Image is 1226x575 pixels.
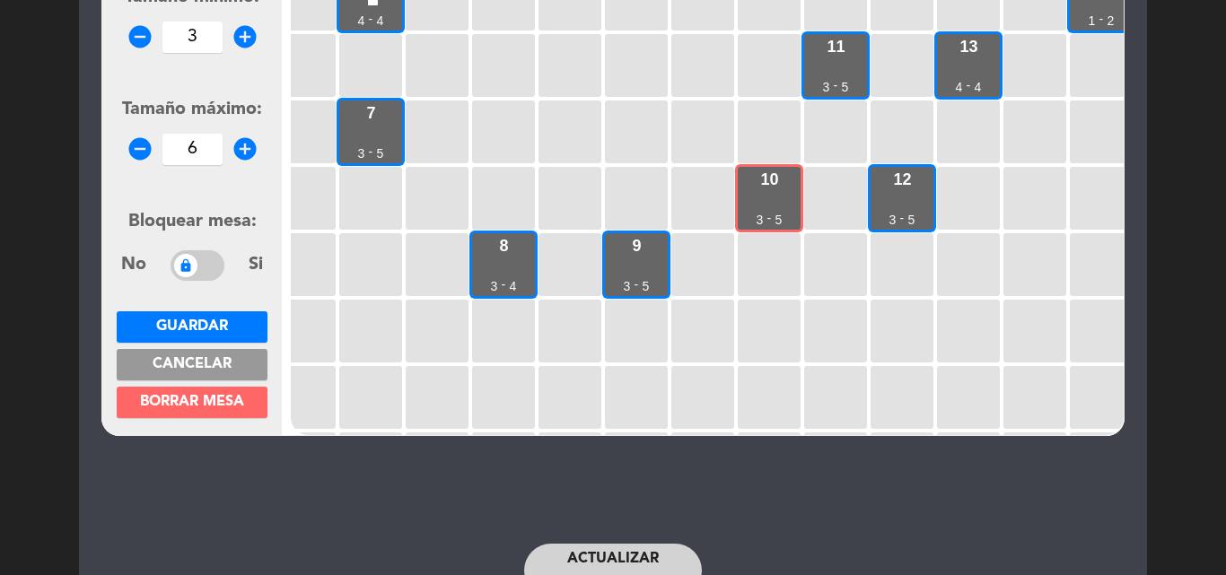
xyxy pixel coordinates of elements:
[358,14,365,27] div: 4
[1099,13,1104,25] div: -
[153,357,232,371] span: Cancelar
[624,280,631,292] div: 3
[358,147,365,160] div: 3
[127,135,153,162] i: remove_circle
[834,79,838,91] div: -
[156,319,228,334] span: Guardar
[889,213,897,226] div: 3
[757,213,764,226] div: 3
[959,39,977,55] div: 13
[893,171,911,187] div: 12
[121,251,146,280] span: No
[117,387,267,418] button: Borrar mesa
[377,147,384,160] div: 5
[128,213,257,231] span: Bloquear mesa:
[127,23,153,50] i: remove_circle
[1089,14,1096,27] div: 1
[122,100,262,118] span: Tamaño máximo:
[900,212,905,224] div: -
[842,81,849,93] div: 5
[117,349,267,380] button: Cancelar
[510,280,517,292] div: 4
[377,14,384,27] div: 4
[491,280,498,292] div: 3
[232,135,258,162] i: add_circle
[232,23,258,50] i: add_circle
[967,79,971,91] div: -
[499,238,508,254] div: 8
[823,81,830,93] div: 3
[775,213,783,226] div: 5
[760,171,778,187] div: 10
[117,311,267,343] button: Guardar
[1108,14,1115,27] div: 2
[366,105,375,121] div: 7
[827,39,845,55] div: 11
[140,395,244,409] span: Borrar mesa
[249,251,263,280] span: Si
[908,213,915,226] div: 5
[975,81,982,93] div: 4
[369,13,373,25] div: -
[956,81,963,93] div: 4
[369,145,373,158] div: -
[767,212,772,224] div: -
[632,238,641,254] div: 9
[635,278,639,291] div: -
[502,278,506,291] div: -
[643,280,650,292] div: 5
